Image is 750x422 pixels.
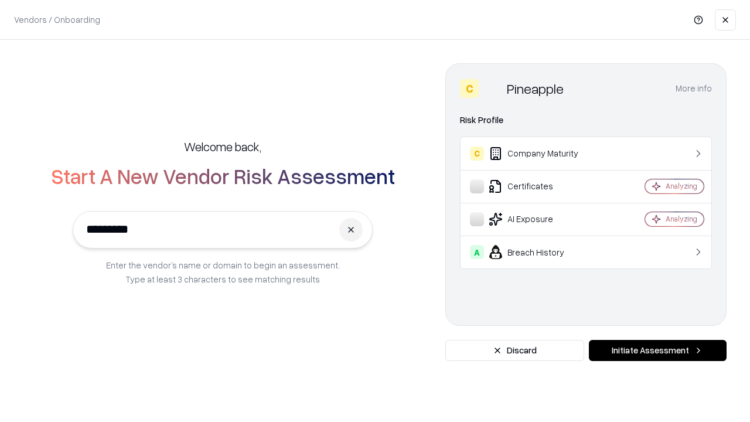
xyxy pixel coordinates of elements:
[445,340,584,361] button: Discard
[460,79,479,98] div: C
[470,245,484,259] div: A
[507,79,564,98] div: Pineapple
[470,212,610,226] div: AI Exposure
[666,214,697,224] div: Analyzing
[470,147,484,161] div: C
[470,245,610,259] div: Breach History
[589,340,727,361] button: Initiate Assessment
[666,181,697,191] div: Analyzing
[106,258,340,286] p: Enter the vendor’s name or domain to begin an assessment. Type at least 3 characters to see match...
[184,138,261,155] h5: Welcome back,
[676,78,712,99] button: More info
[470,147,610,161] div: Company Maturity
[483,79,502,98] img: Pineapple
[51,164,395,188] h2: Start A New Vendor Risk Assessment
[14,13,100,26] p: Vendors / Onboarding
[460,113,712,127] div: Risk Profile
[470,179,610,193] div: Certificates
